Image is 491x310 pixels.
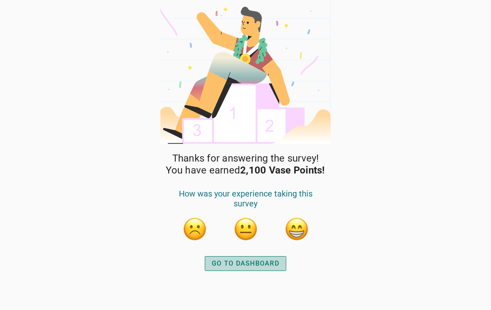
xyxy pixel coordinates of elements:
[169,189,322,217] div: How was your experience taking this survey
[212,259,279,268] div: GO TO DASHBOARD
[172,153,319,164] span: Thanks for answering the survey!
[240,164,325,176] strong: 2,100 Vase Points!
[166,164,325,176] span: You have earned
[205,256,286,271] button: GO TO DASHBOARD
